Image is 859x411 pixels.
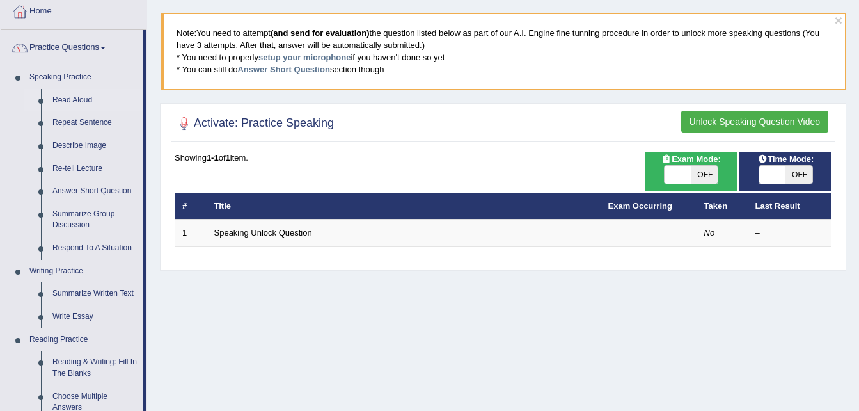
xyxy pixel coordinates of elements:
a: Reading & Writing: Fill In The Blanks [47,351,143,385]
a: Practice Questions [1,30,143,62]
a: Writing Practice [24,260,143,283]
h2: Activate: Practice Speaking [175,114,334,133]
button: × [835,13,842,27]
a: Reading Practice [24,328,143,351]
div: Show exams occurring in exams [645,152,737,191]
a: Describe Image [47,134,143,157]
a: Read Aloud [47,89,143,112]
a: Summarize Written Text [47,282,143,305]
b: 1-1 [207,153,219,163]
span: Time Mode: [752,152,819,166]
span: OFF [691,166,718,184]
b: 1 [226,153,230,163]
a: Exam Occurring [608,201,672,211]
span: OFF [785,166,812,184]
span: Exam Mode: [656,152,725,166]
a: Summarize Group Discussion [47,203,143,237]
button: Unlock Speaking Question Video [681,111,828,133]
b: (and send for evaluation) [271,28,370,38]
div: – [755,227,824,239]
a: Speaking Practice [24,66,143,89]
a: Speaking Unlock Question [214,228,312,238]
td: 1 [175,220,207,246]
a: Re-tell Lecture [47,157,143,181]
th: Title [207,193,601,220]
a: Answer Short Question [47,180,143,203]
blockquote: You need to attempt the question listed below as part of our A.I. Engine fine tunning procedure i... [161,13,846,89]
a: Answer Short Question [237,65,329,74]
a: setup your microphone [258,52,351,62]
a: Respond To A Situation [47,237,143,260]
a: Repeat Sentence [47,111,143,134]
a: Write Essay [47,305,143,328]
div: Showing of item. [175,152,831,164]
em: No [704,228,715,238]
span: Note: [177,28,196,38]
th: Taken [697,193,748,220]
th: # [175,193,207,220]
th: Last Result [748,193,831,220]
